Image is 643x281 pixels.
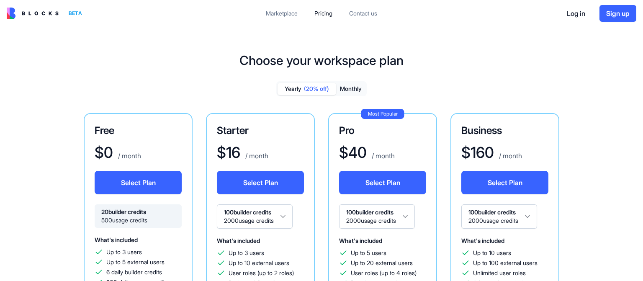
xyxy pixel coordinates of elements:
[461,171,548,194] button: Select Plan
[7,8,59,19] img: logo
[308,6,339,21] a: Pricing
[239,53,404,68] h1: Choose your workspace plan
[336,83,365,95] button: Monthly
[314,9,332,18] div: Pricing
[342,6,384,21] a: Contact us
[461,124,548,137] h3: Business
[106,248,142,256] span: Up to 3 users
[559,5,593,22] button: Log in
[229,269,294,277] span: User roles (up to 2 roles)
[349,9,377,18] div: Contact us
[473,259,538,267] span: Up to 100 external users
[351,269,417,277] span: User roles (up to 4 roles)
[7,8,85,19] a: BETA
[101,208,175,216] span: 20 builder credits
[101,216,175,224] span: 500 usage credits
[497,151,522,161] p: / month
[259,6,304,21] a: Marketplace
[461,144,494,161] h1: $ 160
[116,151,141,161] p: / month
[229,249,264,257] span: Up to 3 users
[473,249,511,257] span: Up to 10 users
[304,85,329,93] span: (20% off)
[95,124,182,137] h3: Free
[351,249,386,257] span: Up to 5 users
[244,151,268,161] p: / month
[473,269,526,277] span: Unlimited user roles
[339,171,426,194] button: Select Plan
[339,124,426,137] h3: Pro
[599,5,636,22] button: Sign up
[266,9,298,18] div: Marketplace
[361,109,404,119] div: Most Popular
[339,237,382,244] span: What's included
[217,124,304,137] h3: Starter
[229,259,289,267] span: Up to 10 external users
[95,171,182,194] button: Select Plan
[106,268,162,276] span: 6 daily builder credits
[106,258,165,266] span: Up to 5 external users
[65,8,85,19] div: BETA
[95,236,138,243] span: What's included
[339,144,367,161] h1: $ 40
[217,237,260,244] span: What's included
[351,259,413,267] span: Up to 20 external users
[95,144,113,161] h1: $ 0
[278,83,336,95] button: Yearly
[461,237,504,244] span: What's included
[217,171,304,194] button: Select Plan
[370,151,395,161] p: / month
[217,144,240,161] h1: $ 16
